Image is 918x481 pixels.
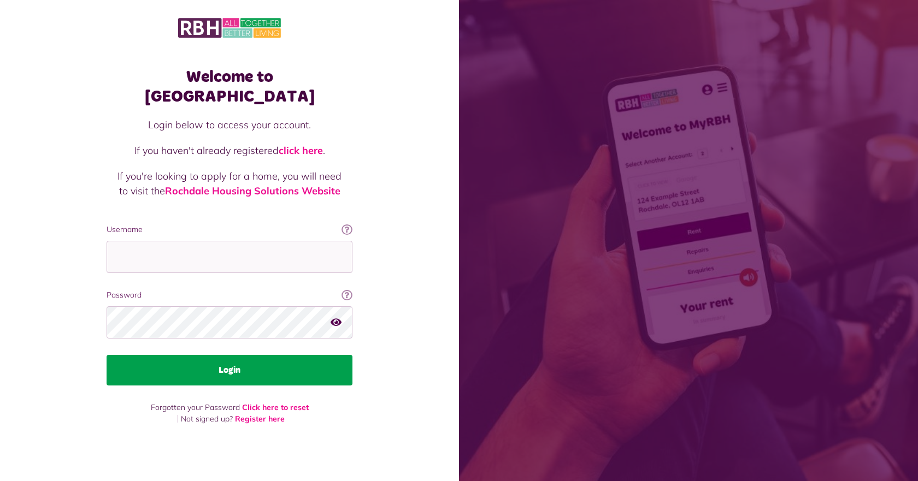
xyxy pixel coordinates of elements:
[279,144,323,157] a: click here
[117,117,342,132] p: Login below to access your account.
[235,414,285,424] a: Register here
[178,16,281,39] img: MyRBH
[181,414,233,424] span: Not signed up?
[107,67,352,106] h1: Welcome to [GEOGRAPHIC_DATA]
[117,169,342,198] p: If you're looking to apply for a home, you will need to visit the
[107,289,352,301] label: Password
[151,402,240,412] span: Forgotten your Password
[117,143,342,158] p: If you haven't already registered .
[107,355,352,385] button: Login
[107,224,352,235] label: Username
[165,185,340,197] a: Rochdale Housing Solutions Website
[242,402,309,412] a: Click here to reset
